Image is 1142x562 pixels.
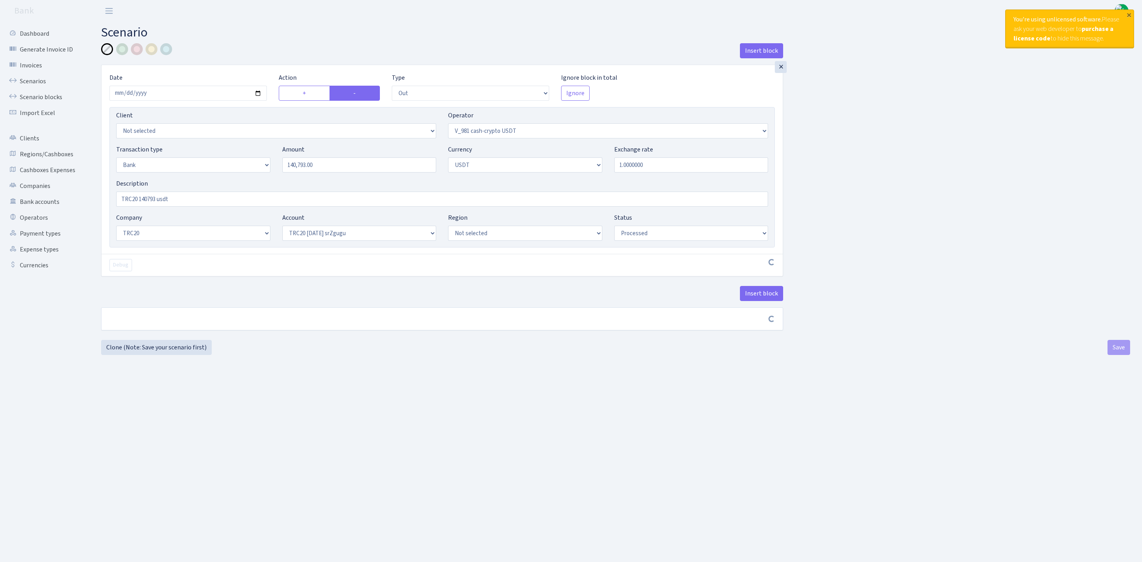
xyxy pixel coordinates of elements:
label: Company [116,213,142,222]
a: Companies [4,178,83,194]
a: V [1115,4,1129,18]
img: Vivio [1115,4,1129,18]
label: Currency [448,145,472,154]
label: Date [109,73,123,82]
label: Type [392,73,405,82]
label: Action [279,73,297,82]
label: Amount [282,145,305,154]
div: × [775,61,787,73]
a: Cashboxes Expenses [4,162,83,178]
span: Scenario [101,23,148,42]
a: Currencies [4,257,83,273]
a: Generate Invoice ID [4,42,83,58]
label: + [279,86,330,101]
a: Expense types [4,242,83,257]
label: Region [448,213,468,222]
label: Operator [448,111,473,120]
div: Please ask your web developer to to hide this message. [1006,10,1134,48]
label: - [330,86,379,101]
a: Clone (Note: Save your scenario first) [101,340,212,355]
label: Ignore block in total [561,73,617,82]
a: Regions/Cashboxes [4,146,83,162]
label: Client [116,111,133,120]
a: Dashboard [4,26,83,42]
button: Ignore [561,86,590,101]
button: Insert block [740,286,783,301]
label: Description [116,179,148,188]
a: Invoices [4,58,83,73]
a: Payment types [4,226,83,242]
a: Scenario blocks [4,89,83,105]
button: Debug [109,259,132,271]
a: Clients [4,130,83,146]
div: × [1125,11,1133,19]
label: Exchange rate [614,145,653,154]
a: Bank accounts [4,194,83,210]
button: Insert block [740,43,783,58]
a: Scenarios [4,73,83,89]
strong: You're using unlicensed software. [1014,15,1102,24]
label: Status [614,213,632,222]
label: Account [282,213,305,222]
button: Toggle navigation [99,4,119,17]
a: Operators [4,210,83,226]
a: Import Excel [4,105,83,121]
button: Save [1108,340,1130,355]
label: Transaction type [116,145,163,154]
